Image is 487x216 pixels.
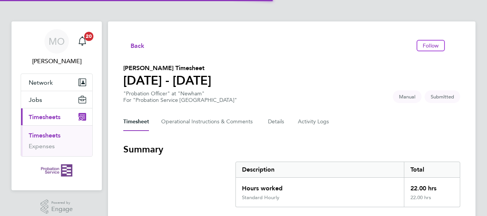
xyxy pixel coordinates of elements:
nav: Main navigation [11,21,102,190]
span: Mark Omorogbe [21,57,93,66]
span: Engage [51,206,73,213]
span: MO [49,36,65,46]
button: Jobs [21,91,92,108]
button: Details [268,113,286,131]
div: Standard Hourly [242,195,279,201]
span: Powered by [51,200,73,206]
button: Back [123,41,145,50]
h3: Summary [123,143,460,155]
h1: [DATE] - [DATE] [123,73,211,88]
div: Description [236,162,404,177]
button: Network [21,74,92,91]
a: Go to home page [21,164,93,177]
span: Jobs [29,96,42,103]
div: "Probation Officer" at "Newham" [123,90,237,103]
a: Timesheets [29,132,60,139]
div: 22.00 hrs [404,195,460,207]
a: Powered byEngage [41,200,73,214]
button: Activity Logs [298,113,330,131]
span: Timesheets [29,113,60,121]
div: 22.00 hrs [404,178,460,195]
span: This timesheet was manually created. [393,90,422,103]
button: Follow [417,40,445,51]
span: Follow [423,42,439,49]
span: This timesheet is Submitted. [425,90,460,103]
a: MO[PERSON_NAME] [21,29,93,66]
span: 20 [84,32,93,41]
div: Timesheets [21,125,92,156]
button: Operational Instructions & Comments [161,113,256,131]
button: Timesheets Menu [448,44,460,47]
div: Summary [235,162,460,207]
div: Hours worked [236,178,404,195]
a: 20 [75,29,90,54]
span: Back [131,41,145,51]
div: Total [404,162,460,177]
button: Timesheet [123,113,149,131]
div: For "Probation Service [GEOGRAPHIC_DATA]" [123,97,237,103]
a: Expenses [29,142,55,150]
button: Timesheets [21,108,92,125]
img: probationservice-logo-retina.png [41,164,72,177]
h2: [PERSON_NAME] Timesheet [123,64,211,73]
span: Network [29,79,53,86]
